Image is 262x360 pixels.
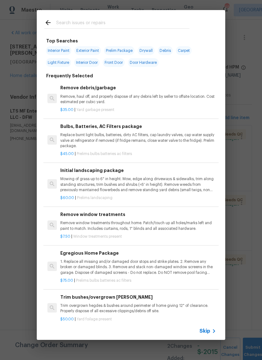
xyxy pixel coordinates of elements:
p: 1. Replace all missing and/or damaged door stops and strike plates. 2. Remove any broken or damag... [60,259,216,275]
span: Drywall [138,46,155,55]
span: $50.00 [60,317,74,321]
h6: Bulbs, Batteries, AC Filters package [60,123,216,130]
h6: Trim bushes/overgrown [PERSON_NAME] [60,294,216,301]
p: Mowing of grass up to 6" in height. Mow, edge along driveways & sidewalks, trim along standing st... [60,176,216,192]
span: Yard garbage present [76,108,114,112]
span: Carpet [176,46,192,55]
p: Remove window treatments throughout home. Patch/touch up all holes/marks left and paint to match.... [60,220,216,231]
span: $45.00 [60,152,74,156]
p: | [60,278,216,283]
p: Replace burnt light bulbs, batteries, dirty AC filters, cap laundry valves, cap water supply valv... [60,132,216,148]
span: Skip [199,328,210,334]
span: Light Fixture [46,58,71,67]
span: $75.00 [60,279,73,282]
h6: Remove debris/garbage [60,84,216,91]
span: Exterior Paint [74,46,101,55]
h6: Frequently Selected [46,72,93,79]
p: | [60,317,216,322]
span: $7.50 [60,235,70,238]
span: Prelims landscaping [77,196,112,200]
h6: Egregious Home Package [60,250,216,257]
span: Prelim Package [104,46,134,55]
input: Search issues or repairs [56,19,189,28]
p: | [60,107,216,113]
h6: Remove window treatments [60,211,216,218]
span: Interior Door [74,58,100,67]
p: | [60,195,216,201]
p: | [60,234,216,239]
p: Trim overgrown hegdes & bushes around perimeter of home giving 12" of clearance. Properly dispose... [60,303,216,314]
h6: Top Searches [46,37,78,44]
span: Prelims bulbs batteries ac filters [76,279,131,282]
p: | [60,151,216,157]
p: Remove, haul off, and properly dispose of any debris left by seller to offsite location. Cost est... [60,94,216,105]
span: Window treatments present [73,235,122,238]
span: $35.00 [60,108,74,112]
span: Interior Paint [46,46,71,55]
span: Prelims bulbs batteries ac filters [77,152,132,156]
span: Front Door [103,58,125,67]
span: Door Hardware [128,58,159,67]
h6: Initial landscaping package [60,167,216,174]
span: Debris [158,46,173,55]
span: $60.00 [60,196,74,200]
span: Yard foilage present [77,317,112,321]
